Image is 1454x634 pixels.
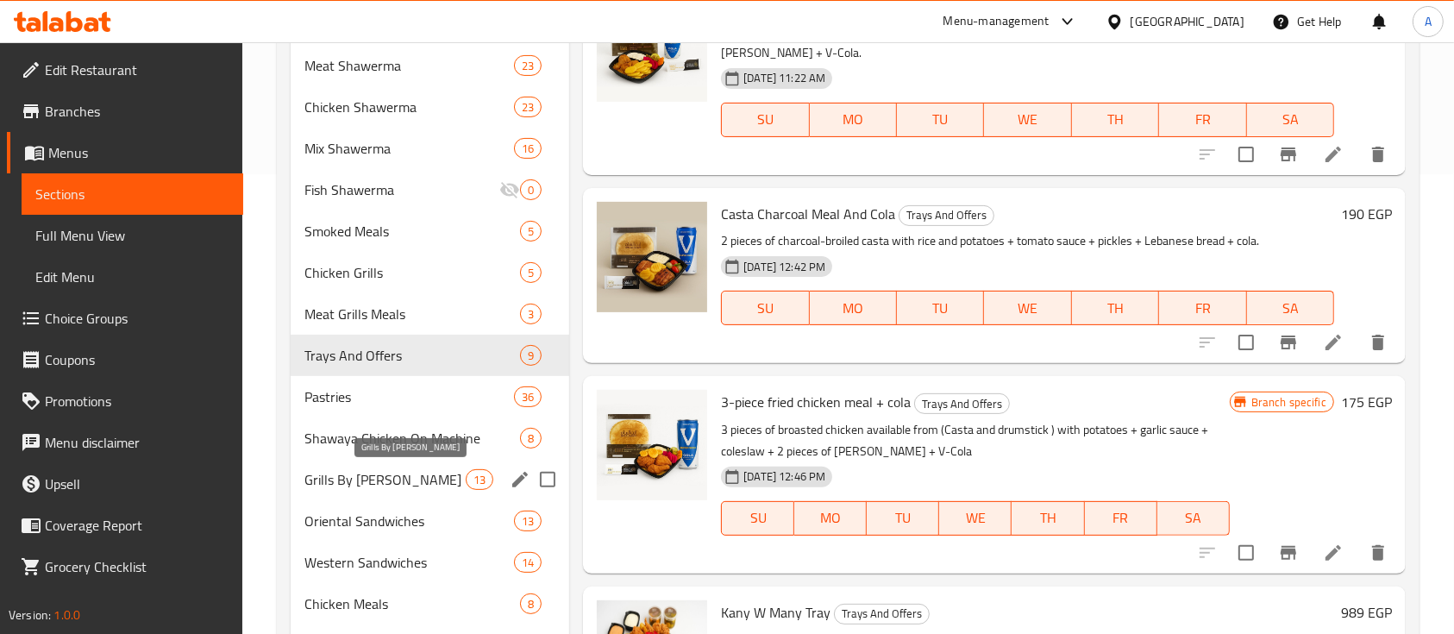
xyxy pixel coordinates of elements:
[810,291,897,325] button: MO
[984,103,1071,137] button: WE
[1228,324,1264,361] span: Select to update
[520,179,542,200] div: items
[1012,501,1084,536] button: TH
[721,501,794,536] button: SU
[304,138,514,159] span: Mix Shawerma
[867,501,939,536] button: TU
[7,505,243,546] a: Coverage Report
[291,542,569,583] div: Western Sandwiches14
[467,472,492,488] span: 13
[304,262,520,283] span: Chicken Grills
[729,107,802,132] span: SU
[45,515,229,536] span: Coverage Report
[991,296,1064,321] span: WE
[1166,296,1239,321] span: FR
[53,604,80,626] span: 1.0.0
[291,459,569,500] div: Grills By [PERSON_NAME]13edit
[721,103,809,137] button: SU
[521,265,541,281] span: 5
[45,308,229,329] span: Choice Groups
[291,128,569,169] div: Mix Shawerma16
[834,604,930,625] div: Trays And Offers
[597,390,707,500] img: 3-piece fried chicken meal + cola
[729,296,802,321] span: SU
[35,184,229,204] span: Sections
[304,386,514,407] span: Pastries
[291,86,569,128] div: Chicken Shawerma23
[943,11,1050,32] div: Menu-management
[721,599,830,625] span: Kany W Many Tray
[304,345,520,366] span: Trays And Offers
[874,505,932,530] span: TU
[515,141,541,157] span: 16
[291,335,569,376] div: Trays And Offers9
[721,230,1334,252] p: 2 pieces of charcoal-broiled casta with rice and potatoes + tomato sauce + pickles + Lebanese bre...
[45,474,229,494] span: Upsell
[291,210,569,252] div: Smoked Meals5
[515,555,541,571] span: 14
[304,593,520,614] div: Chicken Meals
[9,604,51,626] span: Version:
[904,107,977,132] span: TU
[520,221,542,242] div: items
[515,58,541,74] span: 23
[729,505,787,530] span: SU
[1228,535,1264,571] span: Select to update
[304,552,514,573] div: Western Sandwiches
[1079,296,1152,321] span: TH
[521,348,541,364] span: 9
[899,205,993,225] span: Trays And Offers
[7,339,243,380] a: Coupons
[1018,505,1077,530] span: TH
[521,306,541,323] span: 3
[7,49,243,91] a: Edit Restaurant
[291,583,569,625] div: Chicken Meals8
[946,505,1005,530] span: WE
[897,291,984,325] button: TU
[1092,505,1150,530] span: FR
[1131,12,1244,31] div: [GEOGRAPHIC_DATA]
[304,304,520,324] span: Meat Grills Meals
[1357,532,1399,574] button: delete
[736,70,832,86] span: [DATE] 11:22 AM
[514,97,542,117] div: items
[1341,202,1392,226] h6: 190 EGP
[521,182,541,198] span: 0
[1341,600,1392,625] h6: 989 EGP
[1166,107,1239,132] span: FR
[520,345,542,366] div: items
[984,291,1071,325] button: WE
[304,221,520,242] span: Smoked Meals
[7,422,243,463] a: Menu disclaimer
[1323,543,1344,563] a: Edit menu item
[515,513,541,530] span: 13
[721,201,895,227] span: Casta Charcoal Meal And Cola
[1323,144,1344,165] a: Edit menu item
[1085,501,1157,536] button: FR
[304,469,466,490] span: Grills By [PERSON_NAME]
[810,103,897,137] button: MO
[499,179,520,200] svg: Inactive section
[466,469,493,490] div: items
[1268,134,1309,175] button: Branch-specific-item
[514,552,542,573] div: items
[291,169,569,210] div: Fish Shawerma0
[45,556,229,577] span: Grocery Checklist
[1247,103,1334,137] button: SA
[291,417,569,459] div: Shawaya Chicken On Machine8
[520,593,542,614] div: items
[35,267,229,287] span: Edit Menu
[1357,134,1399,175] button: delete
[45,60,229,80] span: Edit Restaurant
[897,103,984,137] button: TU
[291,500,569,542] div: Oriental Sandwiches13
[991,107,1064,132] span: WE
[1357,322,1399,363] button: delete
[304,511,514,531] div: Oriental Sandwiches
[521,430,541,447] span: 8
[514,386,542,407] div: items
